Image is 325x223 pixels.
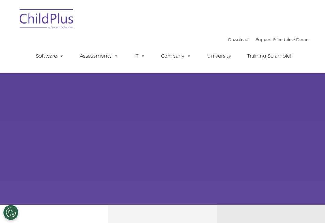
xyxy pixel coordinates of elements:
a: Software [30,50,70,62]
a: University [201,50,237,62]
button: Cookies Settings [3,205,18,220]
img: ChildPlus by Procare Solutions [17,5,77,35]
a: Download [228,37,249,42]
a: Training Scramble!! [241,50,299,62]
a: IT [128,50,151,62]
a: Company [155,50,197,62]
font: | [228,37,308,42]
a: Schedule A Demo [273,37,308,42]
a: Assessments [74,50,124,62]
a: Support [256,37,272,42]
